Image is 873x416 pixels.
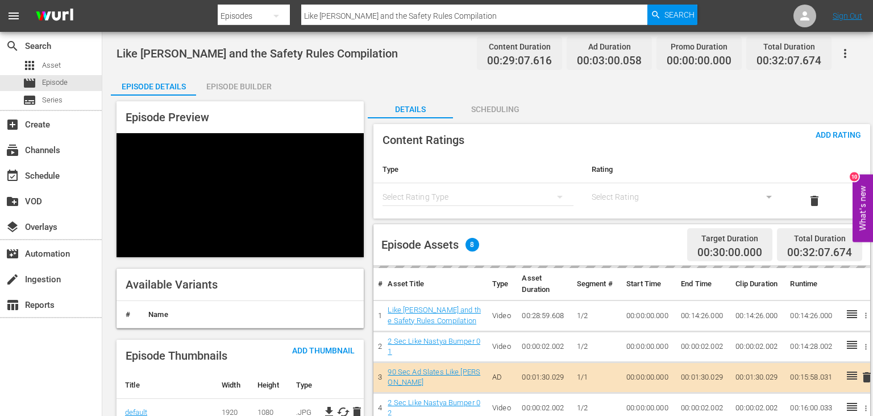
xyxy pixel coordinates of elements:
[731,362,785,393] td: 00:01:30.029
[622,300,676,331] td: 00:00:00.000
[756,39,821,55] div: Total Duration
[388,306,480,325] a: Like [PERSON_NAME] and the Safety Rules Compilation
[785,362,840,393] td: 00:15:58.031
[577,39,642,55] div: Ad Duration
[373,300,383,331] td: 1
[517,300,572,331] td: 00:28:59.608
[6,118,19,131] span: Create
[283,340,364,360] button: Add Thumbnail
[787,246,852,259] span: 00:32:07.674
[196,73,281,100] div: Episode Builder
[801,187,828,215] button: delete
[6,143,19,157] span: Channels
[572,362,622,393] td: 1/1
[676,331,731,362] td: 00:00:02.002
[572,300,622,331] td: 1/2
[488,362,517,393] td: AD
[853,174,873,242] button: Open Feedback Widget
[111,73,196,96] button: Episode Details
[23,93,36,107] span: Series
[731,331,785,362] td: 00:00:02.002
[6,273,19,286] span: Ingestion
[388,337,480,356] a: 2 Sec Like Nastya Bumper 01
[139,301,364,328] th: Name
[572,331,622,362] td: 1/2
[6,169,19,183] span: Schedule
[785,331,840,362] td: 00:14:28.002
[6,220,19,234] span: Overlays
[288,372,322,399] th: Type
[42,94,63,106] span: Series
[6,247,19,261] span: Automation
[6,195,19,208] span: VOD
[213,372,249,399] th: Width
[517,331,572,362] td: 00:00:02.002
[6,39,19,53] span: Search
[373,268,383,300] th: #
[787,230,852,246] div: Total Duration
[383,133,464,147] span: Content Ratings
[453,96,538,123] div: Scheduling
[373,156,583,183] th: Type
[622,331,676,362] td: 00:00:00.000
[465,238,479,252] span: 8
[368,96,453,118] button: Details
[23,76,36,90] span: Episode
[807,124,870,145] button: Add Rating
[785,300,840,331] td: 00:14:26.000
[383,268,488,300] th: Asset Title
[807,130,870,139] span: Add Rating
[577,55,642,68] span: 00:03:00.058
[111,73,196,100] div: Episode Details
[196,73,281,96] button: Episode Builder
[283,346,364,355] span: Add Thumbnail
[453,96,538,118] button: Scheduling
[833,11,862,20] a: Sign Out
[488,300,517,331] td: Video
[731,268,785,300] th: Clip Duration
[756,55,821,68] span: 00:32:07.674
[731,300,785,331] td: 00:14:26.000
[42,60,61,71] span: Asset
[676,362,731,393] td: 00:01:30.029
[249,372,288,399] th: Height
[850,172,859,181] div: 10
[697,246,762,260] span: 00:30:00.000
[487,55,552,68] span: 00:29:07.616
[42,77,68,88] span: Episode
[622,362,676,393] td: 00:00:00.000
[126,110,209,124] span: Episode Preview
[368,96,453,123] div: Details
[488,331,517,362] td: Video
[676,268,731,300] th: End Time
[27,3,82,30] img: ans4CAIJ8jUAAAAAAAAAAAAAAAAAAAAAAAAgQb4GAAAAAAAAAAAAAAAAAAAAAAAAJMjXAAAAAAAAAAAAAAAAAAAAAAAAgAT5G...
[667,55,731,68] span: 00:00:00.000
[117,301,139,328] th: #
[488,268,517,300] th: Type
[373,156,870,219] table: simple table
[487,39,552,55] div: Content Duration
[126,349,227,363] span: Episode Thumbnails
[373,362,383,393] td: 3
[381,238,479,252] div: Episode Assets
[23,59,36,72] span: Asset
[667,39,731,55] div: Promo Duration
[676,300,731,331] td: 00:14:26.000
[117,47,398,60] span: Like [PERSON_NAME] and the Safety Rules Compilation
[126,278,218,291] span: Available Variants
[7,9,20,23] span: menu
[6,298,19,312] span: Reports
[572,268,622,300] th: Segment #
[647,5,697,25] button: Search
[697,230,762,246] div: Target Duration
[388,368,480,387] a: 90 Sec Ad Slates Like [PERSON_NAME]
[373,331,383,362] td: 2
[583,156,792,183] th: Rating
[664,5,695,25] span: Search
[808,194,821,208] span: delete
[785,268,840,300] th: Runtime
[517,268,572,300] th: Asset Duration
[517,362,572,393] td: 00:01:30.029
[622,268,676,300] th: Start Time
[117,372,213,399] th: Title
